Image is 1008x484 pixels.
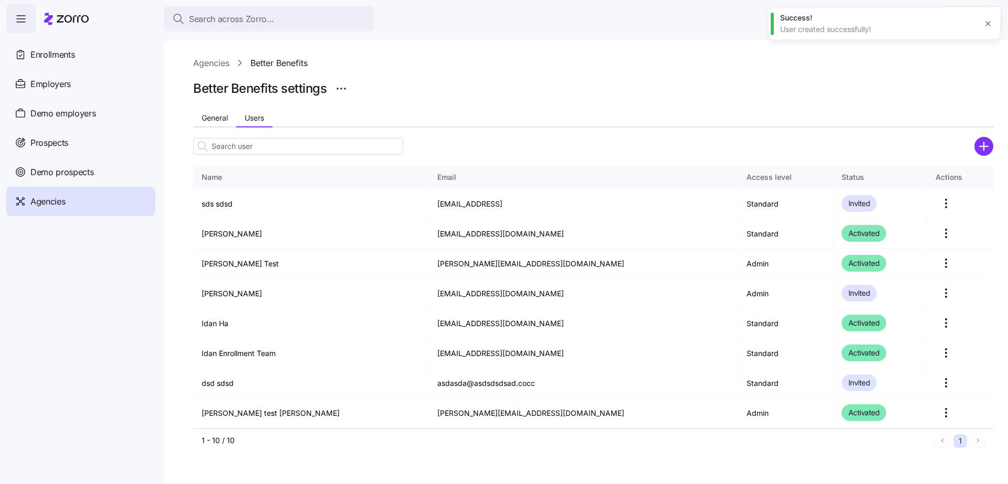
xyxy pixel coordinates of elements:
[848,347,880,359] span: Activated
[848,377,870,389] span: Invited
[738,338,833,368] td: Standard
[429,249,739,278] td: [PERSON_NAME][EMAIL_ADDRESS][DOMAIN_NAME]
[193,57,229,70] a: Agencies
[738,428,833,458] td: Standard
[848,227,880,240] span: Activated
[193,219,429,249] td: [PERSON_NAME]
[936,434,949,448] button: Previous page
[848,317,880,329] span: Activated
[189,13,274,26] span: Search across Zorro...
[842,171,919,183] div: Status
[30,78,71,91] span: Employers
[429,278,739,308] td: [EMAIL_ADDRESS][DOMAIN_NAME]
[848,406,880,419] span: Activated
[780,13,976,23] div: Success!
[848,197,870,210] span: Invited
[848,257,880,270] span: Activated
[245,114,264,122] span: Users
[193,80,327,96] h1: Better Benefits settings
[6,99,155,128] a: Demo employers
[193,278,429,308] td: [PERSON_NAME]
[738,368,833,398] td: Standard
[848,287,870,299] span: Invited
[30,195,65,208] span: Agencies
[6,187,155,216] a: Agencies
[429,189,739,219] td: [EMAIL_ADDRESS]
[30,136,68,149] span: Prospects
[202,171,420,183] div: Name
[193,398,429,428] td: [PERSON_NAME] test [PERSON_NAME]
[202,435,931,446] div: 1 - 10 / 10
[6,69,155,99] a: Employers
[429,428,739,458] td: [PERSON_NAME][EMAIL_ADDRESS][DOMAIN_NAME]
[6,128,155,157] a: Prospects
[738,189,833,219] td: Standard
[936,171,985,183] div: Actions
[738,249,833,278] td: Admin
[193,428,429,458] td: Agent [PERSON_NAME]
[971,434,985,448] button: Next page
[429,368,739,398] td: asdasda@asdsdsdsad.cocc
[30,166,94,179] span: Demo prospects
[30,48,75,61] span: Enrollments
[202,114,228,122] span: General
[738,219,833,249] td: Standard
[164,6,374,31] button: Search across Zorro...
[6,157,155,187] a: Demo prospects
[429,219,739,249] td: [EMAIL_ADDRESS][DOMAIN_NAME]
[437,171,730,183] div: Email
[738,308,833,338] td: Standard
[780,24,976,35] div: User created successfully!
[747,171,824,183] div: Access level
[193,338,429,368] td: Idan Enrollment Team
[6,40,155,69] a: Enrollments
[429,398,739,428] td: [PERSON_NAME][EMAIL_ADDRESS][DOMAIN_NAME]
[193,308,429,338] td: Idan Ha
[738,398,833,428] td: Admin
[429,338,739,368] td: [EMAIL_ADDRESS][DOMAIN_NAME]
[429,308,739,338] td: [EMAIL_ADDRESS][DOMAIN_NAME]
[974,137,993,156] svg: add icon
[193,189,429,219] td: sds sdsd
[193,368,429,398] td: dsd sdsd
[738,278,833,308] td: Admin
[250,57,308,70] a: Better Benefits
[193,138,403,155] input: Search user
[953,434,967,448] button: 1
[193,249,429,278] td: [PERSON_NAME] Test
[30,107,96,120] span: Demo employers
